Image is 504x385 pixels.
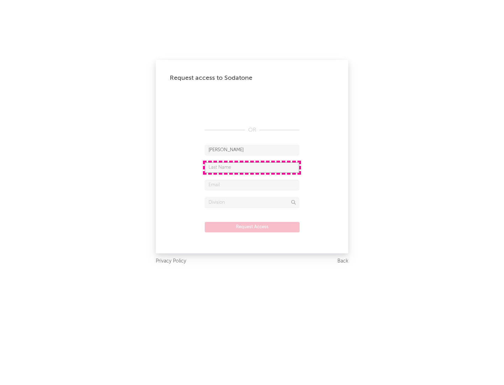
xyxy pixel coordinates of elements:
button: Request Access [205,222,300,232]
input: Division [205,197,299,208]
div: Request access to Sodatone [170,74,334,82]
a: Privacy Policy [156,257,186,266]
input: First Name [205,145,299,155]
input: Last Name [205,162,299,173]
input: Email [205,180,299,190]
a: Back [337,257,348,266]
div: OR [205,126,299,134]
